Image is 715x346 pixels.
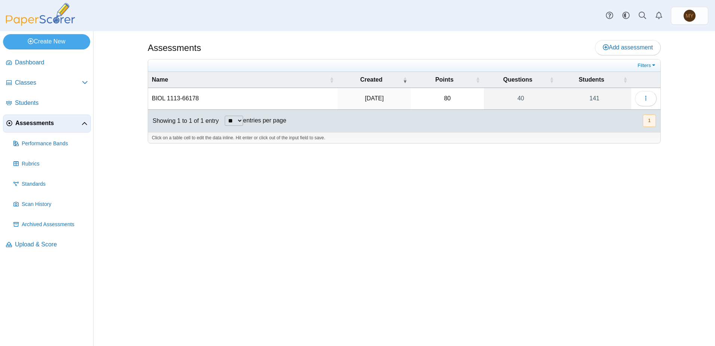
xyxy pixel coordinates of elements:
[22,221,88,228] span: Archived Assessments
[595,40,661,55] a: Add assessment
[3,236,91,254] a: Upload & Score
[623,76,627,84] span: Students : Activate to sort
[148,132,660,143] div: Click on a table cell to edit the data inline. Hit enter or click out of the input field to save.
[642,115,656,127] nav: pagination
[22,201,88,208] span: Scan History
[684,10,696,22] span: Ming Yang
[15,79,82,87] span: Classes
[10,195,91,213] a: Scan History
[148,88,338,109] td: BIOL 1113-66178
[403,76,407,84] span: Created : Activate to remove sorting
[22,160,88,168] span: Rubrics
[22,180,88,188] span: Standards
[3,74,91,92] a: Classes
[148,110,219,132] div: Showing 1 to 1 of 1 entry
[411,88,484,109] td: 80
[476,76,480,84] span: Points : Activate to sort
[636,62,659,69] a: Filters
[3,34,90,49] a: Create New
[558,88,631,109] a: 141
[671,7,708,25] a: Ming Yang
[341,76,401,84] span: Created
[415,76,474,84] span: Points
[603,44,653,51] span: Add assessment
[22,140,88,148] span: Performance Bands
[10,175,91,193] a: Standards
[15,58,88,67] span: Dashboard
[15,240,88,249] span: Upload & Score
[148,42,201,54] h1: Assessments
[3,54,91,72] a: Dashboard
[10,155,91,173] a: Rubrics
[3,21,78,27] a: PaperScorer
[10,216,91,234] a: Archived Assessments
[365,95,384,101] time: Sep 8, 2025 at 11:44 AM
[3,115,91,133] a: Assessments
[15,119,82,127] span: Assessments
[329,76,334,84] span: Name : Activate to sort
[3,3,78,26] img: PaperScorer
[152,76,328,84] span: Name
[488,76,548,84] span: Questions
[561,76,622,84] span: Students
[643,115,656,127] button: 1
[10,135,91,153] a: Performance Bands
[651,7,667,24] a: Alerts
[549,76,554,84] span: Questions : Activate to sort
[243,117,286,124] label: entries per page
[686,13,694,18] span: Ming Yang
[3,94,91,112] a: Students
[15,99,88,107] span: Students
[484,88,558,109] a: 40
